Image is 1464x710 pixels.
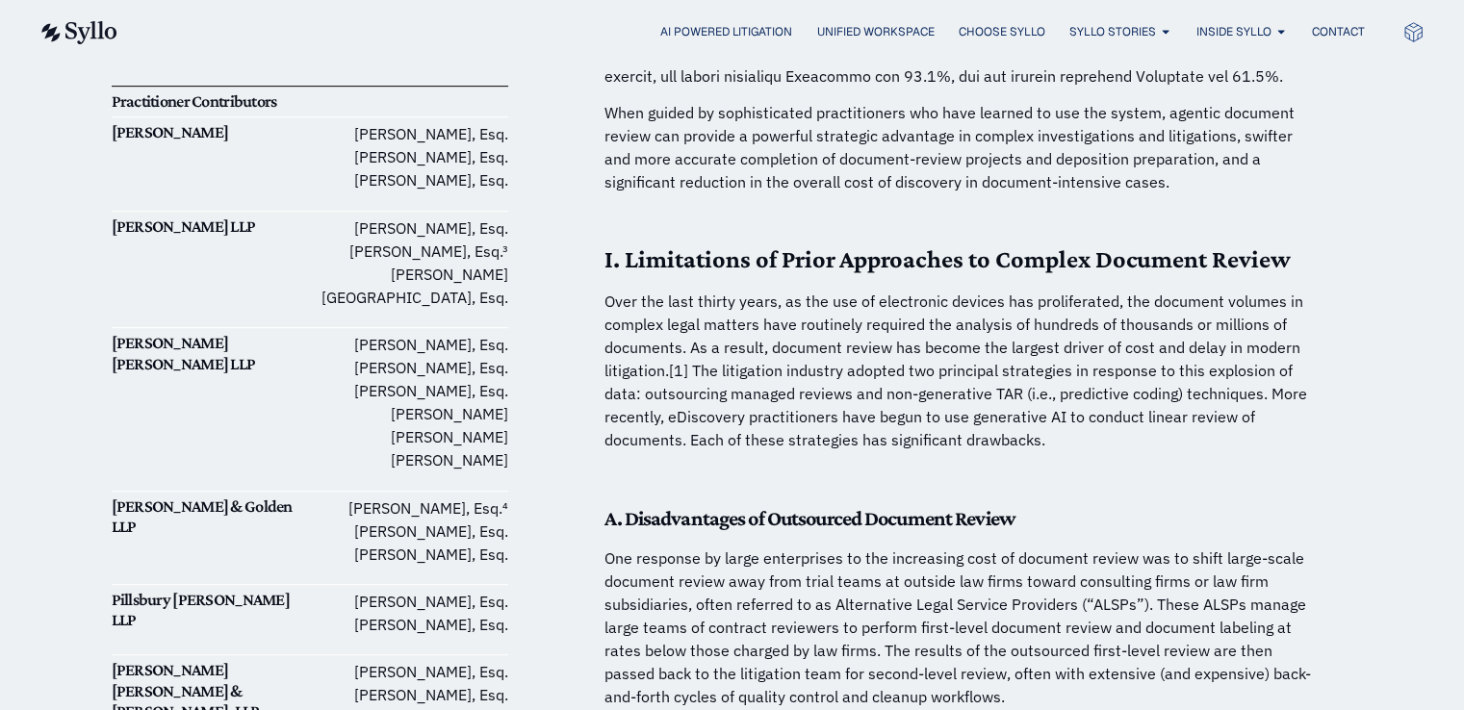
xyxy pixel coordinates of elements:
h6: [PERSON_NAME] [112,122,310,143]
nav: Menu [156,23,1364,41]
a: AI Powered Litigation [660,23,792,40]
div: Menu Toggle [156,23,1364,41]
p: [PERSON_NAME], Esq.⁴ [PERSON_NAME], Esq. [PERSON_NAME], Esq. [310,496,508,566]
p: [PERSON_NAME], Esq. [PERSON_NAME], Esq.³ [PERSON_NAME][GEOGRAPHIC_DATA], Esq. [310,216,508,309]
h6: Pillsbury [PERSON_NAME] LLP [112,590,310,631]
p: Over the last thirty years, as the use of electronic devices has proliferated, the document volum... [604,290,1317,451]
p: [PERSON_NAME], Esq. [PERSON_NAME], Esq. [PERSON_NAME], Esq. [PERSON_NAME] [PERSON_NAME] [PERSON_N... [310,333,508,471]
a: Unified Workspace [816,23,934,40]
p: One response by large enterprises to the increasing cost of document review was to shift large-sc... [604,546,1317,708]
strong: I. Limitations of Prior Approaches to Complex Document Review [604,245,1291,273]
a: Choose Syllo [958,23,1044,40]
a: Inside Syllo [1195,23,1271,40]
h6: [PERSON_NAME] LLP [112,216,310,238]
p: [PERSON_NAME], Esq. [PERSON_NAME], Esq. [PERSON_NAME], Esq. [310,122,508,191]
h6: [PERSON_NAME] & Golden LLP [112,496,310,538]
h6: Practitioner Contributors [112,91,310,113]
a: Contact [1311,23,1364,40]
strong: A. Disadvantages of Outsourced Document Review [604,506,1015,530]
p: [PERSON_NAME], Esq. [PERSON_NAME], Esq. [310,590,508,636]
p: When guided by sophisticated practitioners who have learned to use the system, agentic document r... [604,101,1317,193]
h6: [PERSON_NAME] [PERSON_NAME] LLP [112,333,310,374]
img: syllo [39,21,117,44]
a: Syllo Stories [1068,23,1155,40]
